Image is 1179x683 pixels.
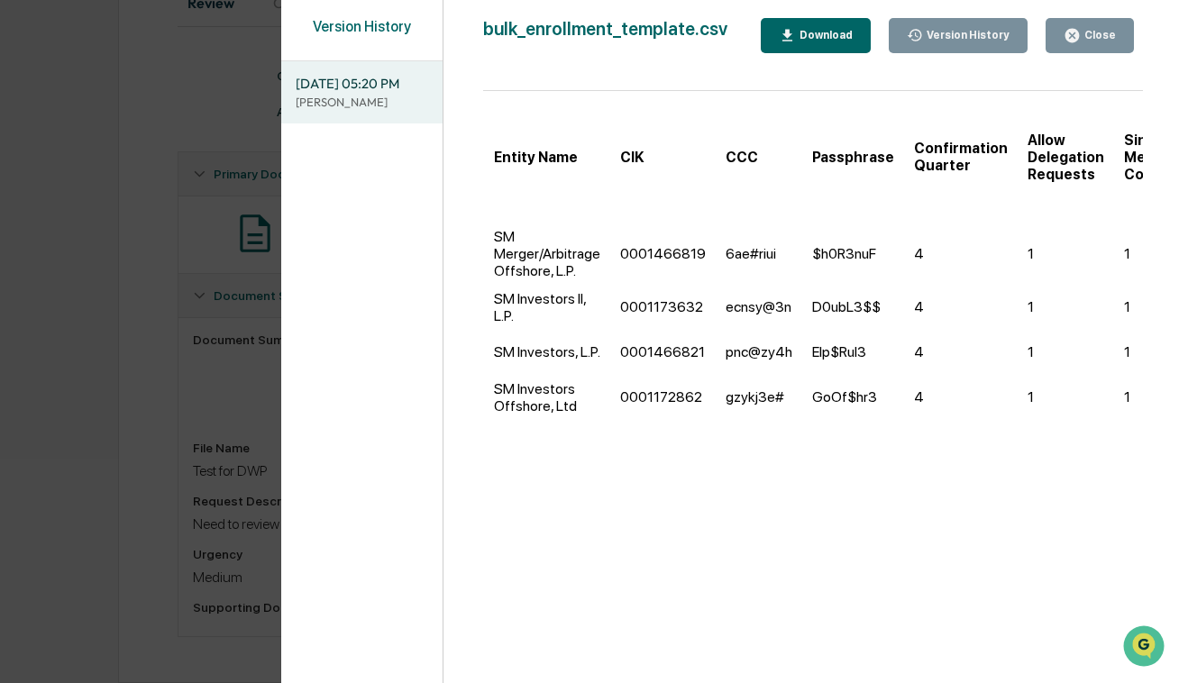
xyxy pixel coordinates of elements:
[18,263,32,278] div: 🔎
[717,93,801,222] th: CCC
[1081,29,1116,41] div: Close
[281,18,442,53] div: Version History
[717,286,801,329] td: ecnsy@3n
[717,376,801,419] td: gzykj3e#
[149,227,224,245] span: Attestations
[611,223,715,284] td: 0001466819
[803,223,903,284] td: $h0R3nuF
[1121,624,1170,672] iframe: Open customer support
[803,376,903,419] td: GoOf$hr3
[905,331,1017,374] td: 4
[803,286,903,329] td: D0ubL3$$
[306,143,328,165] button: Start new chat
[717,331,801,374] td: pnc@zy4h
[889,18,1028,53] button: Version History
[131,229,145,243] div: 🗄️
[36,261,114,279] span: Data Lookup
[905,286,1017,329] td: 4
[611,331,715,374] td: 0001466821
[18,38,328,67] p: How can we help?
[1019,286,1113,329] td: 1
[717,223,801,284] td: 6ae#riui
[11,220,123,252] a: 🖐️Preclearance
[179,305,218,319] span: Pylon
[611,93,715,222] th: CIK
[296,94,427,111] p: [PERSON_NAME]
[803,331,903,374] td: Elp$Rul3
[18,229,32,243] div: 🖐️
[761,18,871,53] button: Download
[485,286,609,329] td: SM Investors II, L.P.
[796,29,853,41] div: Download
[1019,223,1113,284] td: 1
[485,223,609,284] td: SM Merger/Arbitrage Offshore, L.P.
[1019,331,1113,374] td: 1
[18,138,50,170] img: 1746055101610-c473b297-6a78-478c-a979-82029cc54cd1
[36,227,116,245] span: Preclearance
[1019,93,1113,222] th: Allow Delegation Requests
[11,254,121,287] a: 🔎Data Lookup
[61,138,296,156] div: Start new chat
[61,156,228,170] div: We're available if you need us!
[803,93,903,222] th: Passphrase
[905,223,1017,284] td: 4
[1019,376,1113,419] td: 1
[127,305,218,319] a: Powered byPylon
[923,29,1010,41] div: Version History
[485,376,609,419] td: SM Investors Offshore, Ltd
[296,74,427,94] span: [DATE] 05:20 PM
[483,18,727,53] div: bulk_enrollment_template.csv
[611,286,715,329] td: 0001173632
[1046,18,1134,53] button: Close
[485,93,609,222] th: Entity Name
[611,376,715,419] td: 0001172862
[123,220,231,252] a: 🗄️Attestations
[905,376,1017,419] td: 4
[281,61,442,123] div: [DATE] 05:20 PM[PERSON_NAME]
[485,331,609,374] td: SM Investors, L.P.
[905,93,1017,222] th: Confirmation Quarter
